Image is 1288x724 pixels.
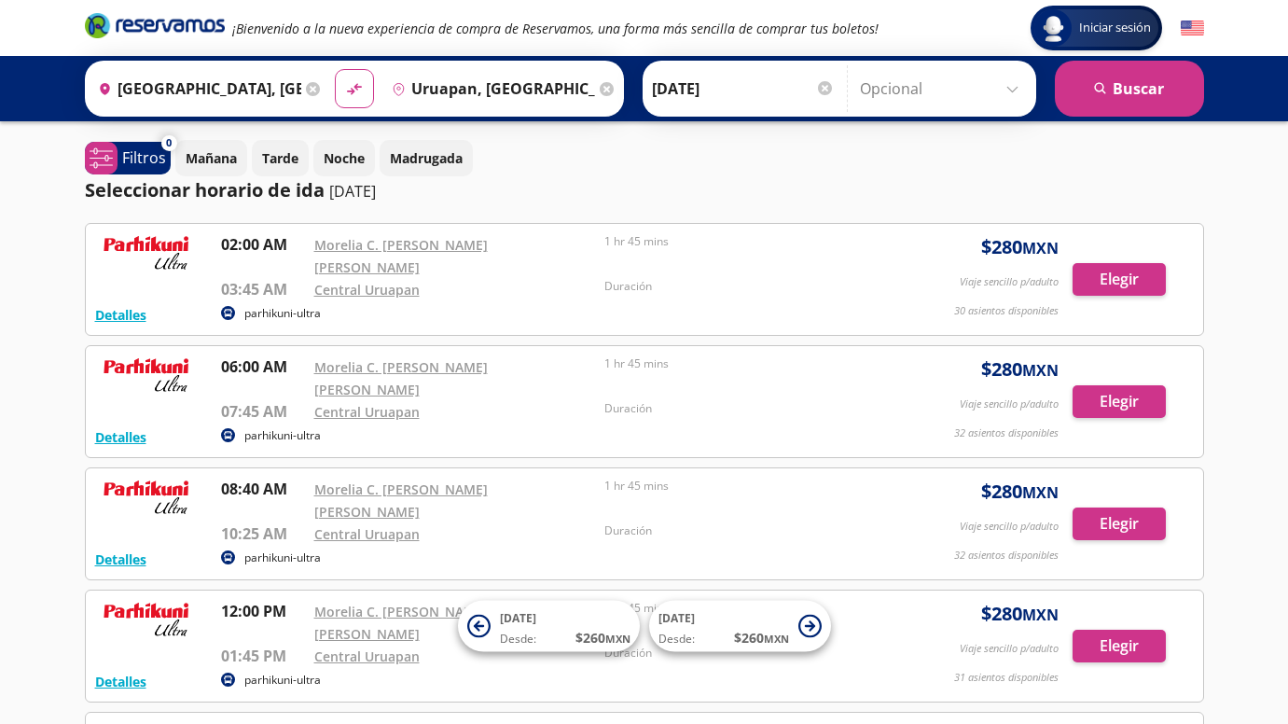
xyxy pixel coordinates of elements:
[85,11,225,45] a: Brand Logo
[734,628,789,647] span: $ 260
[95,355,198,393] img: RESERVAMOS
[954,303,1059,319] p: 30 asientos disponibles
[252,140,309,176] button: Tarde
[90,65,301,112] input: Buscar Origen
[221,233,305,256] p: 02:00 AM
[95,305,146,325] button: Detalles
[981,600,1059,628] span: $ 280
[262,148,298,168] p: Tarde
[954,425,1059,441] p: 32 asientos disponibles
[244,672,321,689] p: parhikuni-ultra
[221,400,305,423] p: 07:45 AM
[314,403,420,421] a: Central Uruapan
[314,647,420,665] a: Central Uruapan
[85,142,171,174] button: 0Filtros
[960,519,1059,535] p: Viaje sencillo p/adulto
[658,631,695,647] span: Desde:
[244,305,321,322] p: parhikuni-ultra
[95,550,146,569] button: Detalles
[1072,19,1158,37] span: Iniciar sesión
[960,274,1059,290] p: Viaje sencillo p/adulto
[384,65,595,112] input: Buscar Destino
[313,140,375,176] button: Noche
[1073,508,1166,540] button: Elegir
[981,478,1059,506] span: $ 280
[221,355,305,378] p: 06:00 AM
[1181,17,1204,40] button: English
[314,480,488,521] a: Morelia C. [PERSON_NAME] [PERSON_NAME]
[764,632,789,646] small: MXN
[166,135,172,151] span: 0
[122,146,166,169] p: Filtros
[314,525,420,543] a: Central Uruapan
[500,610,536,626] span: [DATE]
[649,601,831,652] button: [DATE]Desde:$260MXN
[221,278,305,300] p: 03:45 AM
[605,632,630,646] small: MXN
[324,148,365,168] p: Noche
[329,180,376,202] p: [DATE]
[95,600,198,637] img: RESERVAMOS
[604,645,886,661] p: Duración
[95,478,198,515] img: RESERVAMOS
[314,236,488,276] a: Morelia C. [PERSON_NAME] [PERSON_NAME]
[95,233,198,271] img: RESERVAMOS
[221,600,305,622] p: 12:00 PM
[95,427,146,447] button: Detalles
[981,233,1059,261] span: $ 280
[960,397,1059,412] p: Viaje sencillo p/adulto
[954,548,1059,564] p: 32 asientos disponibles
[604,400,886,417] p: Duración
[860,65,1027,112] input: Opcional
[458,601,640,652] button: [DATE]Desde:$260MXN
[500,631,536,647] span: Desde:
[175,140,247,176] button: Mañana
[221,645,305,667] p: 01:45 PM
[244,427,321,444] p: parhikuni-ultra
[604,233,886,250] p: 1 hr 45 mins
[390,148,463,168] p: Madrugada
[314,281,420,299] a: Central Uruapan
[604,278,886,295] p: Duración
[1022,482,1059,503] small: MXN
[85,176,325,204] p: Seleccionar horario de ida
[232,20,879,37] em: ¡Bienvenido a la nueva experiencia de compra de Reservamos, una forma más sencilla de comprar tus...
[1022,605,1059,625] small: MXN
[221,522,305,545] p: 10:25 AM
[1073,263,1166,296] button: Elegir
[186,148,237,168] p: Mañana
[1055,61,1204,117] button: Buscar
[960,641,1059,657] p: Viaje sencillo p/adulto
[314,603,488,643] a: Morelia C. [PERSON_NAME] [PERSON_NAME]
[1073,385,1166,418] button: Elegir
[314,358,488,398] a: Morelia C. [PERSON_NAME] [PERSON_NAME]
[244,550,321,566] p: parhikuni-ultra
[652,65,835,112] input: Elegir Fecha
[604,355,886,372] p: 1 hr 45 mins
[604,478,886,494] p: 1 hr 45 mins
[95,672,146,691] button: Detalles
[1022,238,1059,258] small: MXN
[658,610,695,626] span: [DATE]
[380,140,473,176] button: Madrugada
[85,11,225,39] i: Brand Logo
[575,628,630,647] span: $ 260
[604,522,886,539] p: Duración
[981,355,1059,383] span: $ 280
[1022,360,1059,381] small: MXN
[954,670,1059,686] p: 31 asientos disponibles
[1073,630,1166,662] button: Elegir
[221,478,305,500] p: 08:40 AM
